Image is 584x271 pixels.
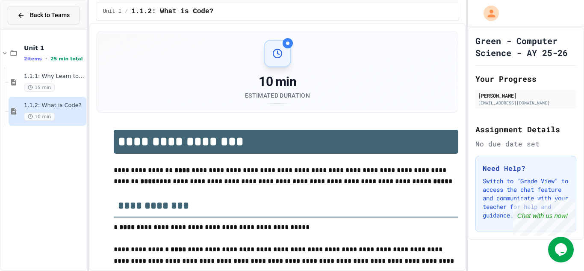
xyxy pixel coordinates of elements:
[50,56,83,62] span: 25 min total
[30,11,70,20] span: Back to Teams
[478,92,574,99] div: [PERSON_NAME]
[8,6,80,24] button: Back to Teams
[103,8,121,15] span: Unit 1
[125,8,128,15] span: /
[475,35,576,59] h1: Green - Computer Science - AY 25-26
[45,55,47,62] span: •
[548,237,575,262] iframe: chat widget
[24,73,85,80] span: 1.1.1: Why Learn to Program?
[131,6,213,17] span: 1.1.2: What is Code?
[478,100,574,106] div: [EMAIL_ADDRESS][DOMAIN_NAME]
[475,3,501,23] div: My Account
[483,177,569,220] p: Switch to "Grade View" to access the chat feature and communicate with your teacher for help and ...
[24,83,55,92] span: 15 min
[24,113,55,121] span: 10 min
[24,56,42,62] span: 2 items
[483,163,569,173] h3: Need Help?
[245,91,310,100] div: Estimated Duration
[513,200,575,236] iframe: chat widget
[24,102,85,109] span: 1.1.2: What is Code?
[475,123,576,135] h2: Assignment Details
[245,74,310,89] div: 10 min
[475,73,576,85] h2: Your Progress
[24,44,85,52] span: Unit 1
[475,139,576,149] div: No due date set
